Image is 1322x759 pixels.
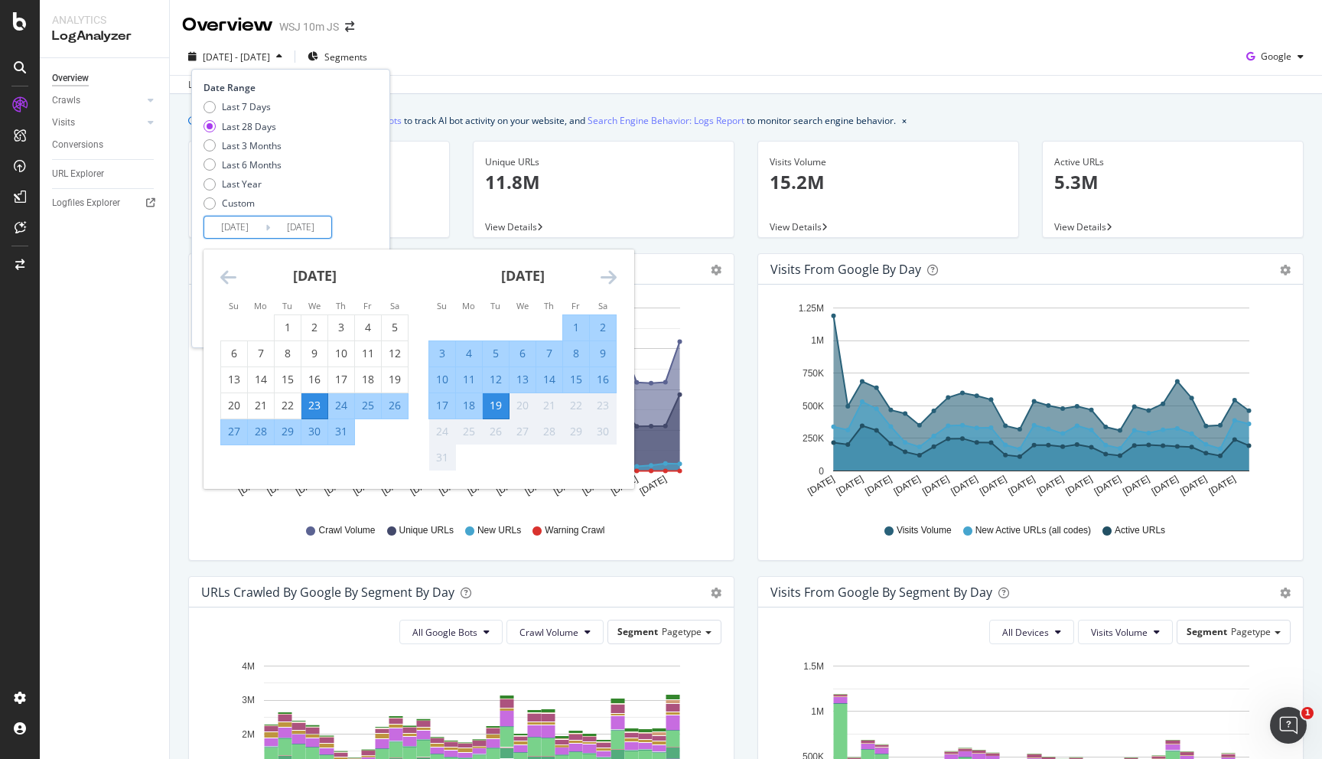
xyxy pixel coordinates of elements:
text: 750K [803,368,824,379]
td: Selected. Thursday, August 7, 2025 [536,340,563,366]
td: Choose Monday, July 21, 2025 as your check-out date. It’s available. [248,393,275,419]
div: Last Year [204,178,282,191]
span: Crawl Volume [318,524,375,537]
div: 2 [590,320,616,335]
div: Move backward to switch to the previous month. [220,268,236,287]
text: [DATE] [638,474,669,497]
div: Conversions [52,137,103,153]
td: Selected. Friday, August 8, 2025 [563,340,590,366]
td: Choose Friday, July 11, 2025 as your check-out date. It’s available. [355,340,382,366]
td: Selected. Monday, August 18, 2025 [456,393,483,419]
td: Choose Tuesday, July 1, 2025 as your check-out date. It’s available. [275,314,301,340]
text: 1.25M [799,303,824,314]
div: WSJ 10m JS [279,19,339,34]
span: Crawl Volume [519,626,578,639]
div: 11 [355,346,381,361]
iframe: Intercom live chat [1270,707,1307,744]
span: 1 [1301,707,1314,719]
td: Not available. Sunday, August 31, 2025 [429,445,456,471]
button: Crawl Volume [506,620,604,644]
text: [DATE] [892,474,923,497]
div: 29 [563,424,589,439]
div: 26 [483,424,509,439]
small: Fr [363,300,372,311]
div: Move forward to switch to the next month. [601,268,617,287]
td: Selected. Saturday, July 26, 2025 [382,393,409,419]
div: 23 [301,398,327,413]
td: Choose Thursday, July 3, 2025 as your check-out date. It’s available. [328,314,355,340]
text: 250K [803,433,824,444]
div: 15 [275,372,301,387]
div: Analytics [52,12,157,28]
td: Selected. Sunday, August 17, 2025 [429,393,456,419]
td: Selected as start date. Wednesday, July 23, 2025 [301,393,328,419]
div: gear [711,265,721,275]
div: 31 [328,424,354,439]
div: Logfiles Explorer [52,195,120,211]
small: Sa [390,300,399,311]
div: gear [1280,265,1291,275]
td: Choose Monday, July 14, 2025 as your check-out date. It’s available. [248,366,275,393]
div: 28 [536,424,562,439]
div: Crawls [52,93,80,109]
div: arrow-right-arrow-left [345,21,354,32]
div: Overview [182,12,273,38]
td: Choose Thursday, July 10, 2025 as your check-out date. It’s available. [328,340,355,366]
td: Selected. Saturday, August 16, 2025 [590,366,617,393]
span: View Details [485,220,537,233]
td: Selected. Sunday, July 27, 2025 [221,419,248,445]
td: Selected. Thursday, July 24, 2025 [328,393,355,419]
a: Search Engine Behavior: Logs Report [588,112,744,129]
input: End Date [270,217,331,238]
td: Selected. Thursday, July 31, 2025 [328,419,355,445]
text: [DATE] [949,474,980,497]
div: 9 [301,346,327,361]
td: Not available. Thursday, August 28, 2025 [536,419,563,445]
td: Selected. Tuesday, July 29, 2025 [275,419,301,445]
div: 10 [429,372,455,387]
strong: [DATE] [501,266,545,285]
text: 1M [811,336,824,347]
text: 2M [242,729,255,740]
td: Not available. Wednesday, August 20, 2025 [510,393,536,419]
div: 24 [328,398,354,413]
div: 21 [248,398,274,413]
div: 12 [382,346,408,361]
div: 6 [221,346,247,361]
td: Selected. Saturday, August 9, 2025 [590,340,617,366]
div: 8 [563,346,589,361]
small: Mo [462,300,475,311]
span: Active URLs [1115,524,1165,537]
button: Visits Volume [1078,620,1173,644]
div: 17 [328,372,354,387]
div: 16 [301,372,327,387]
td: Selected. Friday, August 15, 2025 [563,366,590,393]
span: All Devices [1002,626,1049,639]
text: 1.5M [803,661,824,672]
td: Not available. Friday, August 29, 2025 [563,419,590,445]
text: 0 [819,466,824,477]
div: 25 [355,398,381,413]
small: Tu [490,300,500,311]
div: 25 [456,424,482,439]
td: Not available. Wednesday, August 27, 2025 [510,419,536,445]
a: Overview [52,70,158,86]
div: 17 [429,398,455,413]
button: All Google Bots [399,620,503,644]
div: Unique URLs [485,155,722,169]
a: Logfiles Explorer [52,195,158,211]
text: [DATE] [978,474,1008,497]
strong: [DATE] [293,266,337,285]
div: Active URLs [1054,155,1291,169]
td: Choose Sunday, July 13, 2025 as your check-out date. It’s available. [221,366,248,393]
div: 27 [510,424,536,439]
td: Selected. Sunday, August 3, 2025 [429,340,456,366]
div: 29 [275,424,301,439]
div: Visits from Google by day [770,262,921,277]
div: 20 [221,398,247,413]
span: Segment [1187,625,1227,638]
text: 4M [242,661,255,672]
a: URL Explorer [52,166,158,182]
td: Choose Sunday, July 20, 2025 as your check-out date. It’s available. [221,393,248,419]
td: Choose Saturday, July 19, 2025 as your check-out date. It’s available. [382,366,409,393]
